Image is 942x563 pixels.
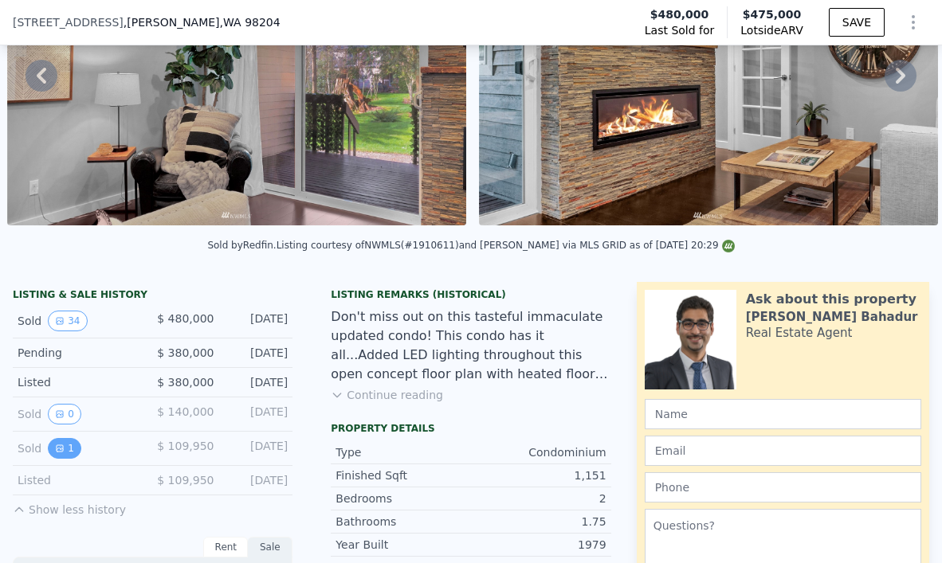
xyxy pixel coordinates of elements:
span: $475,000 [743,8,802,21]
img: NWMLS Logo [722,240,735,252]
div: [DATE] [226,374,288,390]
span: $ 109,950 [157,474,214,487]
div: 1,151 [471,467,606,483]
div: Listing courtesy of NWMLS (#1910611) and [PERSON_NAME] via MLS GRID as of [DATE] 20:29 [277,240,735,251]
span: $ 109,950 [157,440,214,452]
span: , [PERSON_NAME] [124,14,281,30]
div: Listing Remarks (Historical) [331,288,610,301]
div: Real Estate Agent [746,325,853,341]
div: 1979 [471,537,606,553]
button: View historical data [48,404,81,424]
div: Property details [331,422,610,435]
span: Last Sold for [645,22,715,38]
div: [PERSON_NAME] Bahadur [746,309,918,325]
button: View historical data [48,438,81,459]
div: [DATE] [226,311,288,331]
div: Type [336,444,471,460]
button: SAVE [829,8,885,37]
input: Phone [645,472,921,502]
button: Continue reading [331,387,443,403]
div: 1.75 [471,514,606,530]
span: $ 140,000 [157,405,214,418]
div: Don't miss out on this tasteful immaculate updated condo! This condo has it all...Added LED light... [331,307,610,384]
div: Sold by Redfin . [207,240,276,251]
span: $ 480,000 [157,312,214,325]
div: Year Built [336,537,471,553]
div: 2 [471,491,606,506]
div: Condominium [471,444,606,460]
div: Ask about this property [746,290,916,309]
span: $480,000 [650,6,709,22]
div: [DATE] [226,472,288,488]
button: Show less history [13,495,126,518]
input: Email [645,436,921,466]
div: LISTING & SALE HISTORY [13,288,292,304]
div: Bedrooms [336,491,471,506]
span: $ 380,000 [157,346,214,359]
div: Listed [18,374,140,390]
div: Sold [18,404,140,424]
div: Sold [18,311,140,331]
div: Sold [18,438,140,459]
span: [STREET_ADDRESS] [13,14,124,30]
button: Show Options [897,6,929,38]
span: , WA 98204 [220,16,281,29]
div: Rent [203,537,248,557]
input: Name [645,399,921,429]
div: [DATE] [226,404,288,424]
div: Finished Sqft [336,467,471,483]
div: Sale [248,537,292,557]
div: [DATE] [226,345,288,361]
span: $ 380,000 [157,376,214,389]
div: Pending [18,345,140,361]
button: View historical data [48,311,87,331]
span: Lotside ARV [740,22,803,38]
div: Listed [18,472,140,488]
div: Bathrooms [336,514,471,530]
div: [DATE] [226,438,288,459]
